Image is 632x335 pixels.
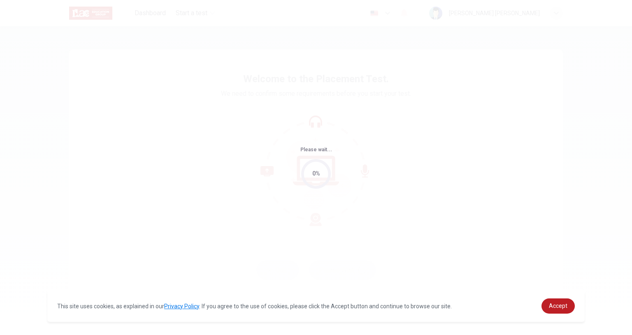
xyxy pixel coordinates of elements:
a: Privacy Policy [164,303,199,310]
span: Accept [549,303,567,309]
a: dismiss cookie message [541,298,575,314]
div: 0% [312,169,320,178]
span: Please wait... [300,147,332,152]
span: This site uses cookies, as explained in our . If you agree to the use of cookies, please click th... [57,303,452,310]
div: cookieconsent [47,290,585,322]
